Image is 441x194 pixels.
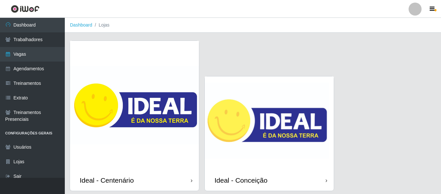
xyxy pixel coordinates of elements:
[70,41,199,191] a: Ideal - Centenário
[205,76,334,170] img: cardImg
[65,18,441,33] nav: breadcrumb
[70,41,199,170] img: cardImg
[92,22,110,29] li: Lojas
[70,22,92,28] a: Dashboard
[215,176,267,184] div: Ideal - Conceição
[205,76,334,191] a: Ideal - Conceição
[11,5,40,13] img: CoreUI Logo
[80,176,134,184] div: Ideal - Centenário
